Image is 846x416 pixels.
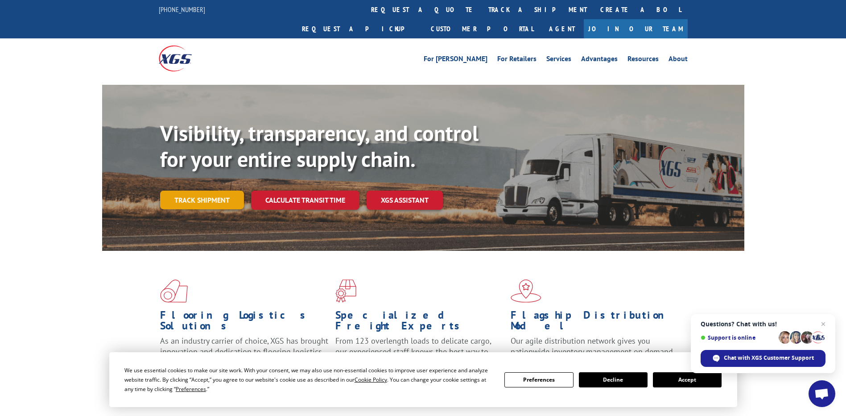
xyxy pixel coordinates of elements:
a: Advantages [581,55,618,65]
a: Customer Portal [424,19,540,38]
span: Cookie Policy [355,376,387,383]
a: Open chat [809,380,835,407]
span: Chat with XGS Customer Support [724,354,814,362]
h1: Flooring Logistics Solutions [160,310,329,336]
a: Request a pickup [295,19,424,38]
b: Visibility, transparency, and control for your entire supply chain. [160,119,479,173]
a: XGS ASSISTANT [367,191,443,210]
a: Resources [627,55,659,65]
a: Join Our Team [584,19,688,38]
button: Decline [579,372,648,387]
a: Calculate transit time [251,191,359,210]
span: Chat with XGS Customer Support [701,350,825,367]
a: About [669,55,688,65]
a: For Retailers [497,55,536,65]
img: xgs-icon-flagship-distribution-model-red [511,279,541,303]
span: Our agile distribution network gives you nationwide inventory management on demand. [511,336,675,357]
span: Support is online [701,334,776,341]
button: Accept [653,372,722,387]
p: From 123 overlength loads to delicate cargo, our experienced staff knows the best way to move you... [335,336,504,375]
a: Services [546,55,571,65]
div: We use essential cookies to make our site work. With your consent, we may also use non-essential ... [124,366,494,394]
h1: Flagship Distribution Model [511,310,679,336]
button: Preferences [504,372,573,387]
a: Agent [540,19,584,38]
a: Track shipment [160,191,244,209]
span: Preferences [176,385,206,393]
a: For [PERSON_NAME] [424,55,487,65]
span: As an industry carrier of choice, XGS has brought innovation and dedication to flooring logistics... [160,336,328,367]
div: Cookie Consent Prompt [109,352,737,407]
span: Questions? Chat with us! [701,320,825,328]
a: [PHONE_NUMBER] [159,5,205,14]
img: xgs-icon-focused-on-flooring-red [335,279,356,303]
img: xgs-icon-total-supply-chain-intelligence-red [160,279,188,303]
h1: Specialized Freight Experts [335,310,504,336]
